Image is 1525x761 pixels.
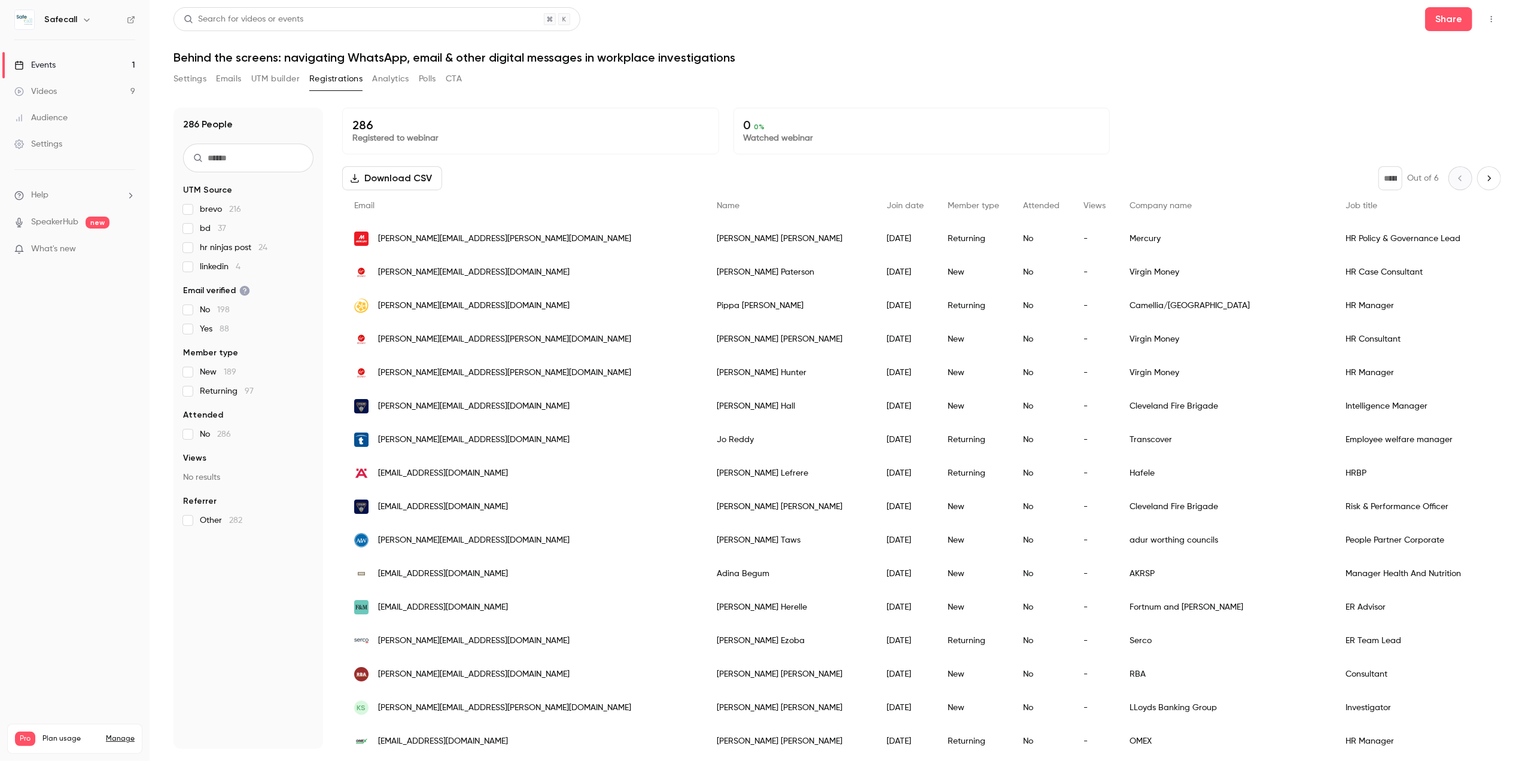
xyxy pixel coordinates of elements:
[875,255,936,289] div: [DATE]
[875,222,936,255] div: [DATE]
[173,69,206,89] button: Settings
[1334,222,1520,255] div: HR Policy & Governance Lead
[1072,222,1118,255] div: -
[1334,389,1520,423] div: Intelligence Manager
[1334,289,1520,322] div: HR Manager
[875,590,936,624] div: [DATE]
[1072,557,1118,590] div: -
[1118,255,1334,289] div: Virgin Money
[1072,356,1118,389] div: -
[875,523,936,557] div: [DATE]
[1072,590,1118,624] div: -
[875,389,936,423] div: [DATE]
[1334,624,1520,657] div: ER Team Lead
[121,244,135,255] iframe: Noticeable Trigger
[1118,289,1334,322] div: Camellia/[GEOGRAPHIC_DATA]
[705,222,875,255] div: [PERSON_NAME] [PERSON_NAME]
[236,263,241,271] span: 4
[354,667,369,681] img: robertbryan.co.uk
[1118,456,1334,490] div: Hafele
[1130,202,1192,210] span: Company name
[200,203,241,215] span: brevo
[200,223,226,235] span: bd
[1072,523,1118,557] div: -
[1072,289,1118,322] div: -
[875,725,936,758] div: [DATE]
[1334,456,1520,490] div: HRBP
[14,59,56,71] div: Events
[86,217,109,229] span: new
[31,243,76,255] span: What's new
[183,495,217,507] span: Referrer
[446,69,462,89] button: CTA
[1334,523,1520,557] div: People Partner Corporate
[1334,557,1520,590] div: Manager Health And Nutrition
[1072,624,1118,657] div: -
[378,266,570,279] span: [PERSON_NAME][EMAIL_ADDRESS][DOMAIN_NAME]
[15,10,34,29] img: Safecall
[875,456,936,490] div: [DATE]
[705,725,875,758] div: [PERSON_NAME] [PERSON_NAME]
[1334,725,1520,758] div: HR Manager
[1072,691,1118,725] div: -
[1072,322,1118,356] div: -
[42,734,99,744] span: Plan usage
[1118,657,1334,691] div: RBA
[229,516,242,525] span: 282
[354,332,369,346] img: virginmoney.com
[936,356,1011,389] div: New
[1011,289,1072,322] div: No
[936,456,1011,490] div: Returning
[705,389,875,423] div: [PERSON_NAME] Hall
[378,635,570,647] span: [PERSON_NAME][EMAIL_ADDRESS][DOMAIN_NAME]
[354,500,369,514] img: clevelandfire.gov.uk
[183,452,206,464] span: Views
[875,289,936,322] div: [DATE]
[1011,356,1072,389] div: No
[936,657,1011,691] div: New
[1011,222,1072,255] div: No
[936,691,1011,725] div: New
[352,132,709,144] p: Registered to webinar
[1072,423,1118,456] div: -
[1334,590,1520,624] div: ER Advisor
[200,385,254,397] span: Returning
[218,224,226,233] span: 37
[936,523,1011,557] div: New
[378,400,570,413] span: [PERSON_NAME][EMAIL_ADDRESS][DOMAIN_NAME]
[936,490,1011,523] div: New
[1023,202,1060,210] span: Attended
[705,423,875,456] div: Jo Reddy
[1334,691,1520,725] div: Investigator
[14,86,57,98] div: Videos
[183,347,238,359] span: Member type
[1118,590,1334,624] div: Fortnum and [PERSON_NAME]
[354,567,369,581] img: akdn.org
[217,430,231,439] span: 286
[357,702,366,713] span: KS
[1011,691,1072,725] div: No
[183,184,232,196] span: UTM Source
[1118,557,1334,590] div: AKRSP
[184,13,303,26] div: Search for videos or events
[875,557,936,590] div: [DATE]
[378,333,631,346] span: [PERSON_NAME][EMAIL_ADDRESS][PERSON_NAME][DOMAIN_NAME]
[14,112,68,124] div: Audience
[875,322,936,356] div: [DATE]
[372,69,409,89] button: Analytics
[183,409,223,421] span: Attended
[705,456,875,490] div: [PERSON_NAME] Lefrere
[200,304,230,316] span: No
[354,232,369,246] img: mercuryeng.com
[705,523,875,557] div: [PERSON_NAME] Taws
[354,202,375,210] span: Email
[216,69,241,89] button: Emails
[1118,222,1334,255] div: Mercury
[936,423,1011,456] div: Returning
[378,501,508,513] span: [EMAIL_ADDRESS][DOMAIN_NAME]
[352,118,709,132] p: 286
[1334,322,1520,356] div: HR Consultant
[1011,423,1072,456] div: No
[354,600,369,614] img: fortnumandmason.co.uk
[378,300,570,312] span: [PERSON_NAME][EMAIL_ADDRESS][DOMAIN_NAME]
